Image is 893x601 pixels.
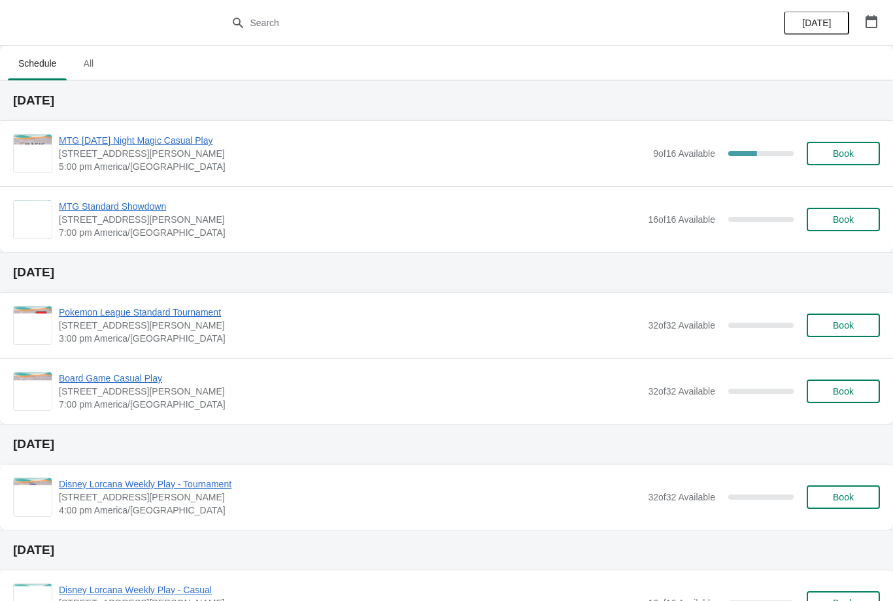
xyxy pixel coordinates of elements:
span: MTG Standard Showdown [59,200,641,213]
img: Board Game Casual Play | 2040 Louetta Rd Ste I Spring, TX 77388 | 7:00 pm America/Chicago [14,372,52,410]
img: Disney Lorcana Weekly Play - Tournament | 2040 Louetta Rd Ste I Spring, TX 77388 | 4:00 pm Americ... [14,478,52,516]
button: [DATE] [784,11,849,35]
span: [STREET_ADDRESS][PERSON_NAME] [59,147,647,160]
span: [STREET_ADDRESS][PERSON_NAME] [59,213,641,226]
span: 32 of 32 Available [648,492,715,502]
span: Book [833,148,854,159]
span: 4:00 pm America/[GEOGRAPHIC_DATA] [59,504,641,517]
span: Board Game Casual Play [59,372,641,385]
span: 32 of 32 Available [648,386,715,397]
img: MTG Friday Night Magic Casual Play | 2040 Louetta Rd Ste I Spring, TX 77388 | 5:00 pm America/Chi... [14,135,52,172]
button: Book [807,142,880,165]
span: All [72,52,105,75]
span: Schedule [8,52,67,75]
span: 7:00 pm America/[GEOGRAPHIC_DATA] [59,226,641,239]
h2: [DATE] [13,438,880,451]
h2: [DATE] [13,266,880,279]
h2: [DATE] [13,544,880,557]
span: 5:00 pm America/[GEOGRAPHIC_DATA] [59,160,647,173]
span: 3:00 pm America/[GEOGRAPHIC_DATA] [59,332,641,345]
span: 7:00 pm America/[GEOGRAPHIC_DATA] [59,398,641,411]
span: MTG [DATE] Night Magic Casual Play [59,134,647,147]
span: Book [833,214,854,225]
span: [DATE] [802,18,831,28]
h2: [DATE] [13,94,880,107]
span: [STREET_ADDRESS][PERSON_NAME] [59,319,641,332]
span: Book [833,492,854,502]
span: Disney Lorcana Weekly Play - Casual [59,583,641,596]
img: MTG Standard Showdown | 2040 Louetta Rd Ste I Spring, TX 77388 | 7:00 pm America/Chicago [14,201,52,238]
img: Pokemon League Standard Tournament | 2040 Louetta Rd Ste I Spring, TX 77388 | 3:00 pm America/Chi... [14,306,52,344]
input: Search [250,11,670,35]
span: Book [833,386,854,397]
span: [STREET_ADDRESS][PERSON_NAME] [59,385,641,398]
span: Pokemon League Standard Tournament [59,306,641,319]
span: Disney Lorcana Weekly Play - Tournament [59,478,641,491]
span: 32 of 32 Available [648,320,715,331]
span: 16 of 16 Available [648,214,715,225]
button: Book [807,208,880,231]
span: Book [833,320,854,331]
span: 9 of 16 Available [653,148,715,159]
button: Book [807,485,880,509]
span: [STREET_ADDRESS][PERSON_NAME] [59,491,641,504]
button: Book [807,314,880,337]
button: Book [807,380,880,403]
